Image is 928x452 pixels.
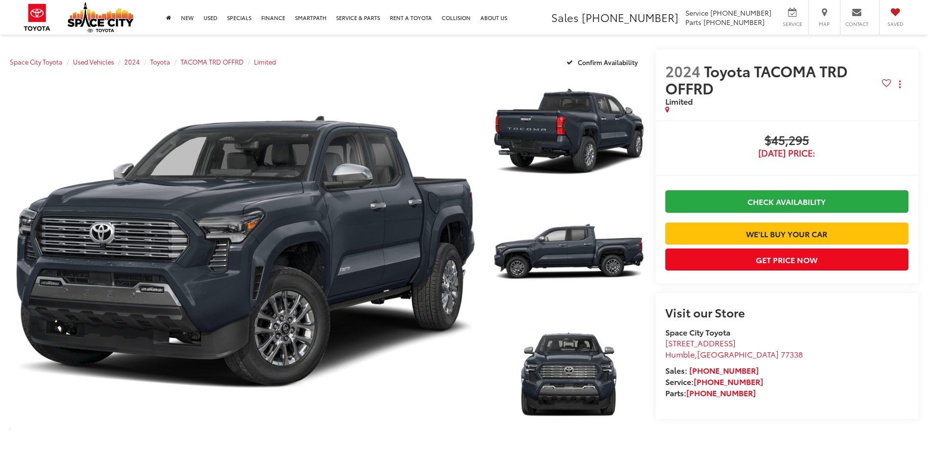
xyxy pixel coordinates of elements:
img: Space City Toyota [68,2,134,32]
span: Humble [665,348,695,360]
span: Toyota TACOMA TRD OFFRD [665,60,848,98]
a: Expand Photo 3 [492,315,645,430]
strong: Space City Toyota [665,326,730,338]
span: Service [685,8,708,18]
span: Service [781,21,803,27]
span: Confirm Availability [578,58,638,67]
button: Confirm Availability [561,53,646,70]
span: [STREET_ADDRESS] [665,337,736,348]
span: Sales [551,9,579,25]
a: [STREET_ADDRESS] Humble,[GEOGRAPHIC_DATA] 77338 [665,337,803,360]
span: Contact [845,21,868,27]
span: [GEOGRAPHIC_DATA] [697,348,779,360]
a: Expand Photo 1 [492,74,645,189]
a: We'll Buy Your Car [665,223,908,245]
span: [DATE] Price: [665,148,908,158]
img: 2024 Toyota TACOMA TRD OFFRD Limited [490,193,647,311]
span: Saved [884,21,906,27]
a: Limited [254,57,276,66]
a: [PHONE_NUMBER] [694,376,763,387]
h2: Visit our Store [665,306,908,318]
a: 2024 [124,57,140,66]
a: TACOMA TRD OFFRD [181,57,244,66]
a: [PHONE_NUMBER] [686,387,756,398]
span: Map [814,21,835,27]
img: 2024 Toyota TACOMA TRD OFFRD Limited [490,314,647,432]
span: dropdown dots [899,80,901,88]
span: Parts [685,17,702,27]
span: 77338 [781,348,803,360]
img: 2024 Toyota TACOMA TRD OFFRD Limited [490,72,647,190]
a: Check Availability [665,190,908,212]
img: 2024 Toyota TACOMA TRD OFFRD Limited [5,72,486,432]
a: [PHONE_NUMBER] [689,364,759,376]
a: Space City Toyota [10,57,63,66]
strong: Parts: [665,387,756,398]
span: , [665,348,803,360]
a: Expand Photo 0 [10,74,481,430]
span: 2024 [665,60,701,81]
span: [PHONE_NUMBER] [582,9,679,25]
span: [PHONE_NUMBER] [703,17,765,27]
button: Get Price Now [665,249,908,271]
span: [PHONE_NUMBER] [710,8,771,18]
button: Actions [891,76,908,93]
span: Sales: [665,364,687,376]
a: Used Vehicles [73,57,114,66]
a: Expand Photo 2 [492,195,645,310]
span: $45,295 [665,134,908,148]
span: Limited [665,95,693,107]
strong: Service: [665,376,763,387]
a: Toyota [150,57,170,66]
